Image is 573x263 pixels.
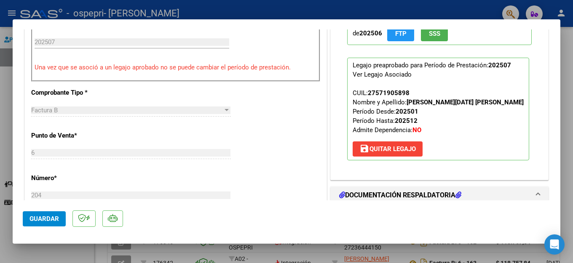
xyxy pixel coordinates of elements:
[331,187,548,204] mat-expansion-panel-header: DOCUMENTACIÓN RESPALDATORIA
[359,145,416,153] span: Quitar Legajo
[544,234,565,255] div: Open Intercom Messenger
[412,126,421,134] strong: NO
[31,131,118,141] p: Punto de Venta
[23,211,66,226] button: Guardar
[488,61,511,69] strong: 202507
[339,190,461,200] h1: DOCUMENTACIÓN RESPALDATORIA
[353,141,423,157] button: Quitar Legajo
[331,1,548,180] div: PREAPROBACIÓN PARA INTEGRACION
[35,63,317,72] p: Una vez que se asoció a un legajo aprobado no se puede cambiar el período de prestación.
[368,88,410,98] div: 27571905898
[31,88,118,98] p: Comprobante Tipo *
[407,98,524,106] strong: [PERSON_NAME][DATE] [PERSON_NAME]
[421,26,448,41] button: SSS
[429,30,440,37] span: SSS
[29,215,59,223] span: Guardar
[353,89,524,134] span: CUIL: Nombre y Apellido: Período Desde: Período Hasta: Admite Dependencia:
[359,143,370,154] mat-icon: save
[347,58,529,160] p: Legajo preaprobado para Período de Prestación:
[31,106,58,114] span: Factura B
[359,29,382,37] strong: 202506
[387,26,414,41] button: FTP
[353,70,412,79] div: Ver Legajo Asociado
[396,108,418,115] strong: 202501
[395,117,418,125] strong: 202512
[31,173,118,183] p: Número
[395,30,407,37] span: FTP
